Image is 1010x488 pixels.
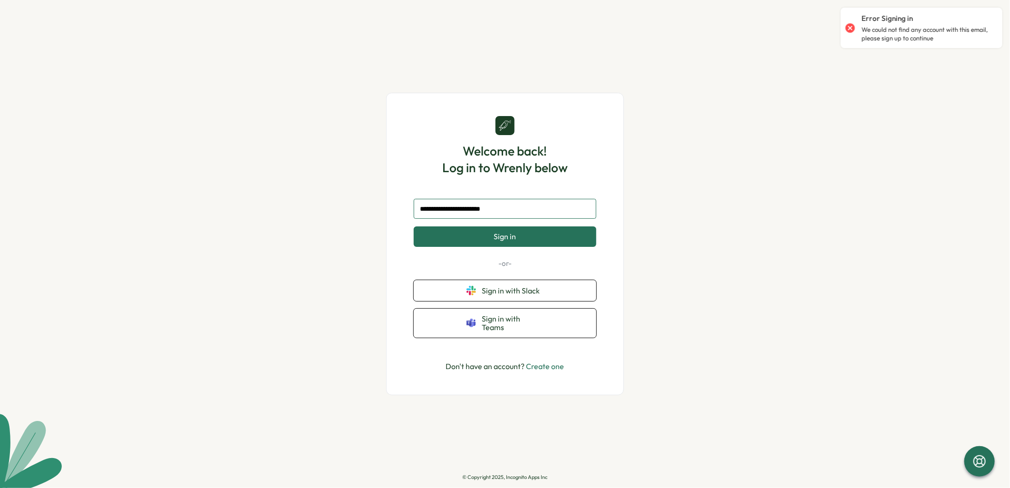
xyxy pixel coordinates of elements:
[862,13,913,24] p: Error Signing in
[494,232,516,241] span: Sign in
[446,361,564,372] p: Don't have an account?
[414,226,596,246] button: Sign in
[526,361,564,371] a: Create one
[414,258,596,269] p: -or-
[414,280,596,301] button: Sign in with Slack
[482,314,544,332] span: Sign in with Teams
[463,474,548,480] p: © Copyright 2025, Incognito Apps Inc
[862,26,993,42] p: We could not find any account with this email, please sign up to continue
[414,309,596,338] button: Sign in with Teams
[442,143,568,176] h1: Welcome back! Log in to Wrenly below
[482,286,544,295] span: Sign in with Slack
